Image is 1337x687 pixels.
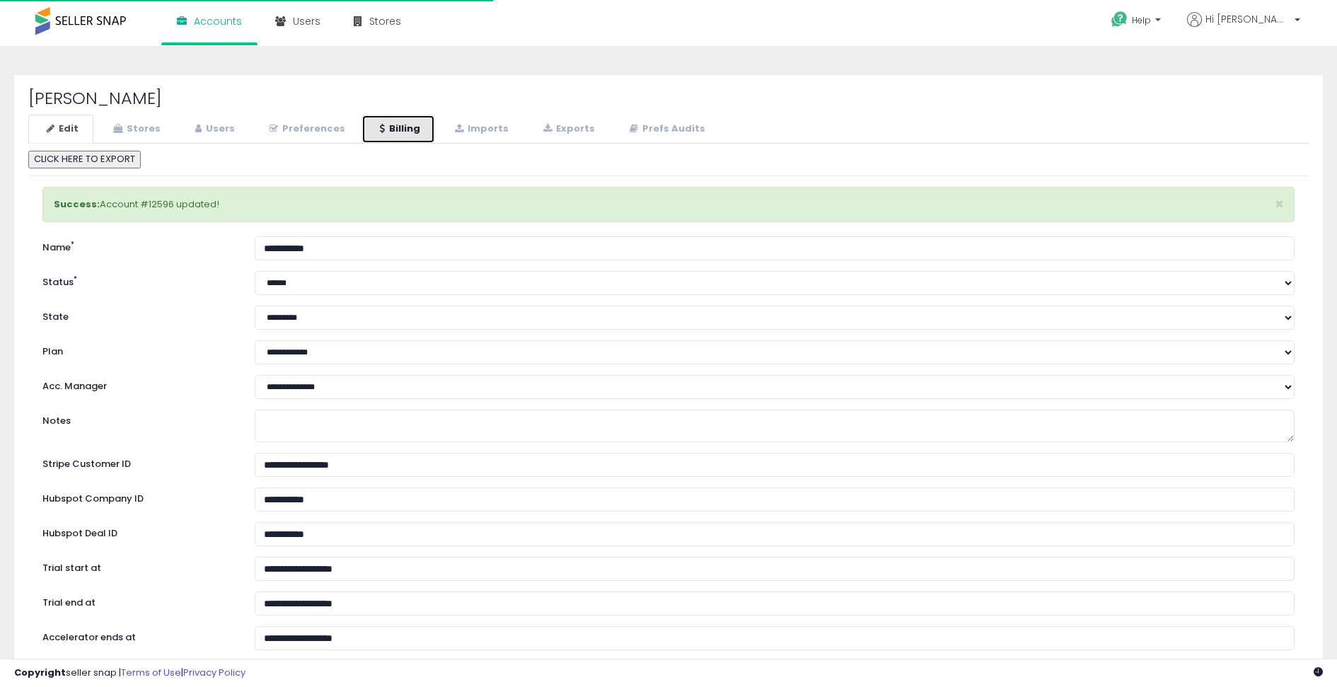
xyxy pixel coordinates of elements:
[54,197,100,211] strong: Success:
[32,591,244,610] label: Trial end at
[28,115,93,144] a: Edit
[1111,11,1128,28] i: Get Help
[32,306,244,324] label: State
[32,410,244,428] label: Notes
[32,375,244,393] label: Acc. Manager
[525,115,610,144] a: Exports
[1132,14,1151,26] span: Help
[14,666,245,680] div: seller snap | |
[1187,12,1300,44] a: Hi [PERSON_NAME]
[32,236,244,255] label: Name
[121,666,181,679] a: Terms of Use
[183,666,245,679] a: Privacy Policy
[28,151,141,168] button: CLICK HERE TO EXPORT
[95,115,175,144] a: Stores
[32,340,244,359] label: Plan
[177,115,250,144] a: Users
[32,557,244,575] label: Trial start at
[28,89,1309,108] h2: [PERSON_NAME]
[32,487,244,506] label: Hubspot Company ID
[361,115,435,144] a: Billing
[42,187,1295,223] div: Account #12596 updated!
[293,14,320,28] span: Users
[194,14,242,28] span: Accounts
[369,14,401,28] span: Stores
[32,271,244,289] label: Status
[32,626,244,645] label: Accelerator ends at
[14,666,66,679] strong: Copyright
[611,115,720,144] a: Prefs Audits
[1205,12,1290,26] span: Hi [PERSON_NAME]
[251,115,360,144] a: Preferences
[436,115,523,144] a: Imports
[32,522,244,541] label: Hubspot Deal ID
[32,453,244,471] label: Stripe Customer ID
[1275,197,1284,212] button: ×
